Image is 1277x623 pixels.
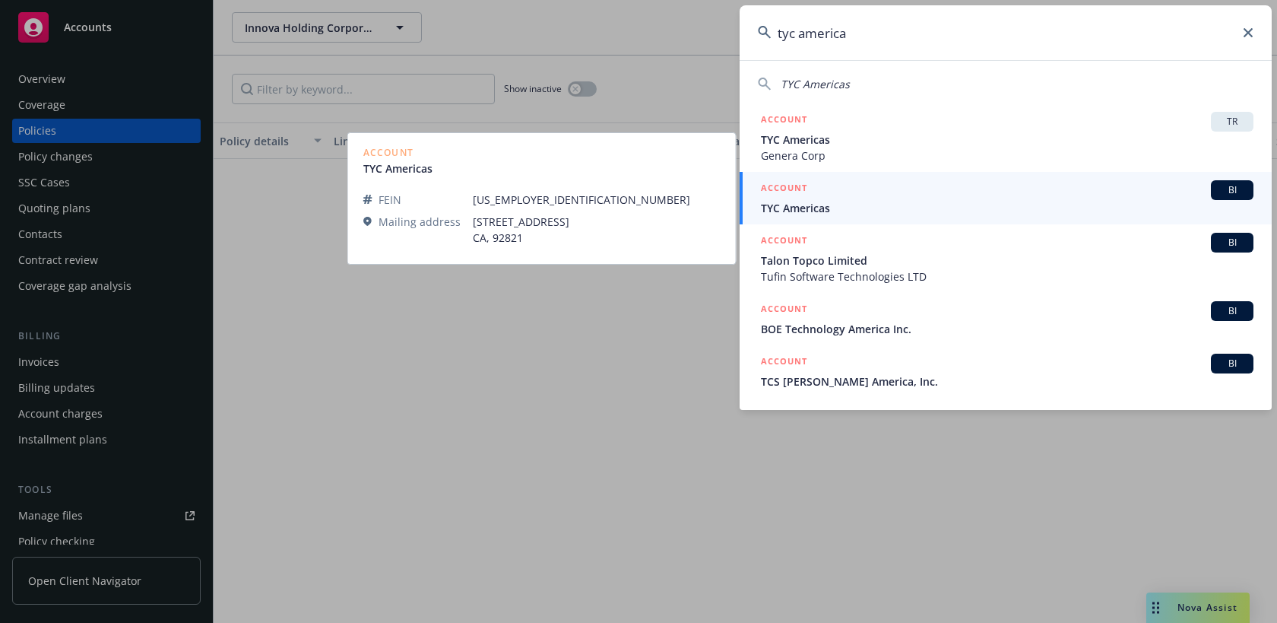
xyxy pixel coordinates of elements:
span: TYC Americas [781,77,850,91]
span: BI [1217,357,1247,370]
span: TYC Americas [761,200,1253,216]
span: BI [1217,183,1247,197]
a: ACCOUNTBITYC Americas [740,172,1272,224]
h5: ACCOUNT [761,180,807,199]
input: Search... [740,5,1272,60]
a: ACCOUNTBIBOE Technology America Inc. [740,293,1272,345]
span: TR [1217,115,1247,129]
span: BI [1217,236,1247,250]
a: ACCOUNTBITCS [PERSON_NAME] America, Inc. [740,345,1272,398]
span: TYC Americas [761,132,1253,148]
span: TCS [PERSON_NAME] America, Inc. [761,373,1253,389]
span: BOE Technology America Inc. [761,321,1253,337]
h5: ACCOUNT [761,233,807,251]
h5: ACCOUNT [761,354,807,372]
a: ACCOUNTTRTYC AmericasGenera Corp [740,103,1272,172]
span: Genera Corp [761,148,1253,164]
span: BI [1217,304,1247,318]
span: Tufin Software Technologies LTD [761,269,1253,284]
h5: ACCOUNT [761,112,807,130]
span: Talon Topco Limited [761,253,1253,269]
h5: ACCOUNT [761,301,807,319]
a: ACCOUNTBITalon Topco LimitedTufin Software Technologies LTD [740,224,1272,293]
